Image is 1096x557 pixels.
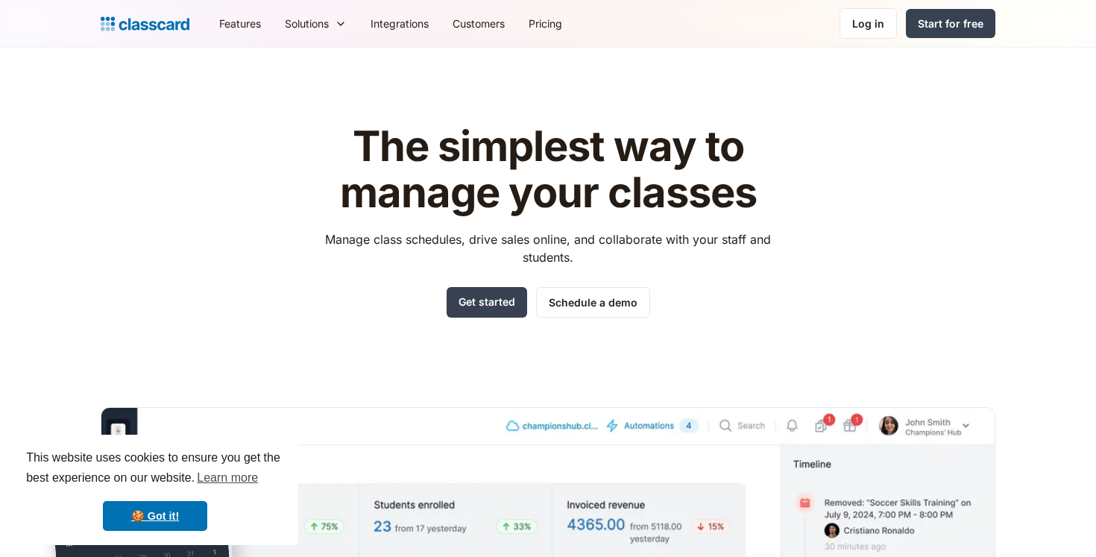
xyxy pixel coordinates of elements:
a: Get started [447,287,527,318]
span: This website uses cookies to ensure you get the best experience on our website. [26,449,284,489]
a: Log in [840,8,897,39]
div: Start for free [918,16,983,31]
a: learn more about cookies [195,467,260,489]
a: Schedule a demo [536,287,650,318]
a: Pricing [517,7,574,40]
div: Solutions [273,7,359,40]
a: Customers [441,7,517,40]
div: cookieconsent [12,435,298,545]
h1: The simplest way to manage your classes [312,124,785,215]
div: Log in [852,16,884,31]
a: dismiss cookie message [103,501,207,531]
a: Logo [101,13,189,34]
a: Integrations [359,7,441,40]
div: Solutions [285,16,329,31]
a: Start for free [906,9,995,38]
a: Features [207,7,273,40]
p: Manage class schedules, drive sales online, and collaborate with your staff and students. [312,230,785,266]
